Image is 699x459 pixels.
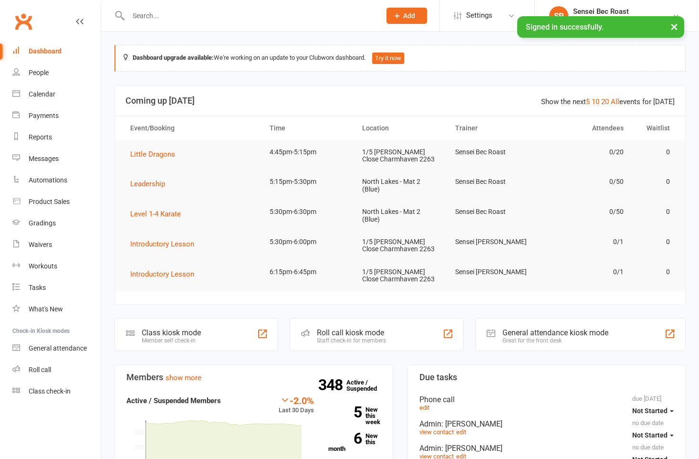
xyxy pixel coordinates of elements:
div: Staff check-in for members [317,337,386,344]
a: Reports [12,127,101,148]
td: 0 [632,261,678,283]
a: edit [456,428,466,436]
button: Introductory Lesson [130,238,201,250]
button: Leadership [130,178,172,190]
div: Product Sales [29,198,70,205]
td: 5:15pm-5:30pm [261,171,354,193]
a: Calendar [12,84,101,105]
td: 5:30pm-6:00pm [261,231,354,253]
span: : [PERSON_NAME] [441,419,502,428]
div: Class check-in [29,387,71,395]
div: Last 30 Days [279,395,314,416]
h3: Members [126,373,381,382]
div: -2.0% [279,395,314,406]
a: Class kiosk mode [12,381,101,402]
div: Waivers [29,241,52,248]
span: Introductory Lesson [130,270,194,278]
div: Show the next events for [DATE] [541,96,675,107]
a: Dashboard [12,41,101,62]
strong: 6 [328,431,362,446]
div: Workouts [29,262,57,270]
a: People [12,62,101,84]
a: Waivers [12,234,101,256]
div: Great for the front desk [502,337,608,344]
span: Leadership [130,180,165,188]
span: Add [403,12,415,20]
div: Gradings [29,219,56,227]
td: 0 [632,141,678,163]
div: Tasks [29,284,46,291]
td: 0/50 [539,171,632,193]
td: 6:15pm-6:45pm [261,261,354,283]
a: What's New [12,299,101,320]
button: Not Started [632,427,674,444]
a: Roll call [12,359,101,381]
span: Settings [466,5,492,26]
button: Add [386,8,427,24]
button: Try it now [372,53,404,64]
a: 348Active / Suspended [346,372,388,399]
a: 5 [586,97,590,106]
span: Introductory Lesson [130,240,194,248]
strong: 348 [318,378,346,392]
td: Sensei [PERSON_NAME] [447,261,540,283]
div: Member self check-in [142,337,201,344]
span: : [PERSON_NAME] [441,444,502,453]
td: North Lakes - Mat 2 (Blue) [354,201,447,231]
td: Sensei [PERSON_NAME] [447,231,540,253]
a: show more [166,374,201,382]
td: 1/5 [PERSON_NAME] Close Charmhaven 2263 [354,261,447,291]
span: Not Started [632,431,668,439]
button: Introductory Lesson [130,268,201,280]
a: 5New this week [328,406,381,425]
td: 0/1 [539,231,632,253]
div: People [29,69,49,76]
td: 0 [632,231,678,253]
strong: Dashboard upgrade available: [133,54,214,61]
td: 0/50 [539,201,632,223]
button: × [666,16,683,37]
strong: Active / Suspended Members [126,396,221,405]
a: Messages [12,148,101,170]
td: North Lakes - Mat 2 (Blue) [354,171,447,201]
button: Not Started [632,402,674,419]
button: Level 1-4 Karate [130,208,188,220]
div: Admin [419,419,674,428]
input: Search... [125,9,374,22]
div: Roll call [29,366,51,374]
a: All [611,97,619,106]
td: 1/5 [PERSON_NAME] Close Charmhaven 2263 [354,141,447,171]
div: General attendance [29,344,87,352]
td: Sensei Bec Roast [447,141,540,163]
a: view contact [419,428,454,436]
div: We're working on an update to your Clubworx dashboard. [115,45,686,72]
span: Not Started [632,407,668,415]
a: Automations [12,170,101,191]
td: 0 [632,201,678,223]
div: Dashboard [29,47,62,55]
td: 4:45pm-5:15pm [261,141,354,163]
div: Reports [29,133,52,141]
td: 1/5 [PERSON_NAME] Close Charmhaven 2263 [354,231,447,261]
th: Time [261,116,354,140]
td: 0/1 [539,261,632,283]
div: Class kiosk mode [142,328,201,337]
div: Calendar [29,90,55,98]
span: Level 1-4 Karate [130,210,181,218]
a: edit [419,404,429,411]
span: Signed in successfully. [526,22,604,32]
a: Clubworx [11,10,35,33]
a: 10 [592,97,599,106]
th: Location [354,116,447,140]
div: What's New [29,305,63,313]
div: Roll call kiosk mode [317,328,386,337]
strong: 5 [328,405,362,419]
a: Gradings [12,213,101,234]
div: Messages [29,155,59,162]
th: Event/Booking [122,116,261,140]
button: Little Dragons [130,149,182,160]
a: Tasks [12,277,101,299]
h3: Due tasks [419,373,674,382]
div: General attendance kiosk mode [502,328,608,337]
div: Sensei Bec Roast [573,7,672,16]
